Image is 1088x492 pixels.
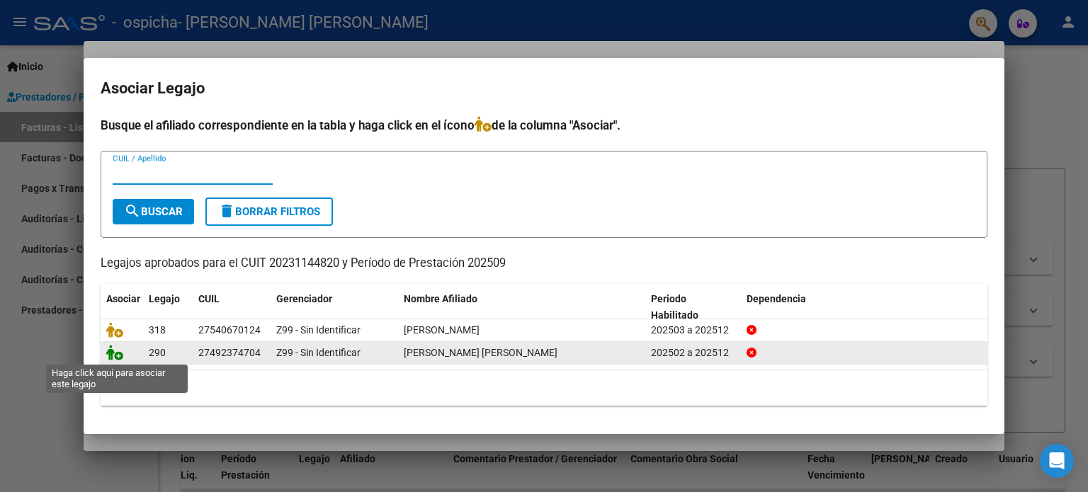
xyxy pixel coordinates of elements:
div: 202502 a 202512 [651,345,735,361]
div: 202503 a 202512 [651,322,735,338]
div: 27492374704 [198,345,261,361]
datatable-header-cell: Periodo Habilitado [645,284,741,331]
datatable-header-cell: Gerenciador [271,284,398,331]
mat-icon: search [124,202,141,219]
datatable-header-cell: Asociar [101,284,143,331]
p: Legajos aprobados para el CUIT 20231144820 y Período de Prestación 202509 [101,255,987,273]
datatable-header-cell: Dependencia [741,284,988,331]
datatable-header-cell: Legajo [143,284,193,331]
span: Periodo Habilitado [651,293,698,321]
h2: Asociar Legajo [101,75,987,102]
span: CUIL [198,293,220,304]
span: GONZALEZ RUIZ MAIA ELUNEY [404,324,480,336]
span: Legajo [149,293,180,304]
span: Dependencia [747,293,806,304]
h4: Busque el afiliado correspondiente en la tabla y haga click en el ícono de la columna "Asociar". [101,116,987,135]
div: Open Intercom Messenger [1040,444,1074,478]
span: MALDONADO KEREN YANINA [404,347,557,358]
span: Gerenciador [276,293,332,304]
datatable-header-cell: Nombre Afiliado [398,284,645,331]
datatable-header-cell: CUIL [193,284,271,331]
div: 2 registros [101,370,987,406]
mat-icon: delete [218,202,235,219]
button: Buscar [113,199,194,224]
button: Borrar Filtros [205,198,333,226]
span: Nombre Afiliado [404,293,477,304]
span: Borrar Filtros [218,205,320,218]
span: Buscar [124,205,183,218]
span: Z99 - Sin Identificar [276,324,361,336]
span: 318 [149,324,166,336]
div: 27540670124 [198,322,261,338]
span: Asociar [106,293,140,304]
span: Z99 - Sin Identificar [276,347,361,358]
span: 290 [149,347,166,358]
